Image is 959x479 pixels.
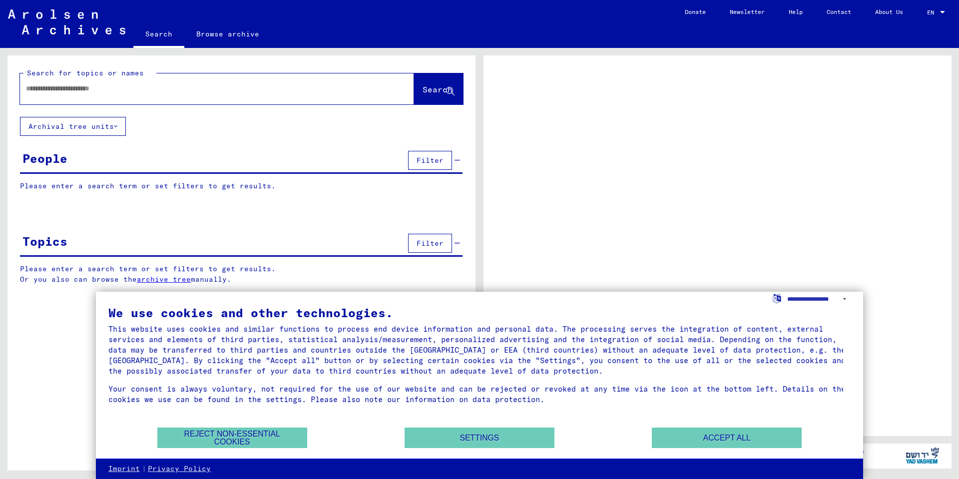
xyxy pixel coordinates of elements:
p: Please enter a search term or set filters to get results. [20,181,463,191]
a: archive tree [137,275,191,284]
button: Filter [408,234,452,253]
div: This website uses cookies and similar functions to process end device information and personal da... [108,324,851,376]
span: Filter [417,239,444,248]
a: Browse archive [184,22,271,46]
button: Search [414,73,463,104]
div: Your consent is always voluntary, not required for the use of our website and can be rejected or ... [108,384,851,405]
span: Search [423,84,453,94]
div: Topics [22,232,67,250]
button: Settings [405,428,554,448]
div: People [22,149,67,167]
img: Arolsen_neg.svg [8,9,125,34]
button: Accept all [652,428,802,448]
span: Filter [417,156,444,165]
button: Archival tree units [20,117,126,136]
span: EN [927,9,938,16]
p: Please enter a search term or set filters to get results. Or you also can browse the manually. [20,264,463,285]
img: yv_logo.png [904,443,941,468]
a: Imprint [108,464,140,474]
button: Reject non-essential cookies [157,428,307,448]
a: Search [133,22,184,48]
div: We use cookies and other technologies. [108,307,851,319]
mat-label: Search for topics or names [27,68,144,77]
a: Privacy Policy [148,464,211,474]
button: Filter [408,151,452,170]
